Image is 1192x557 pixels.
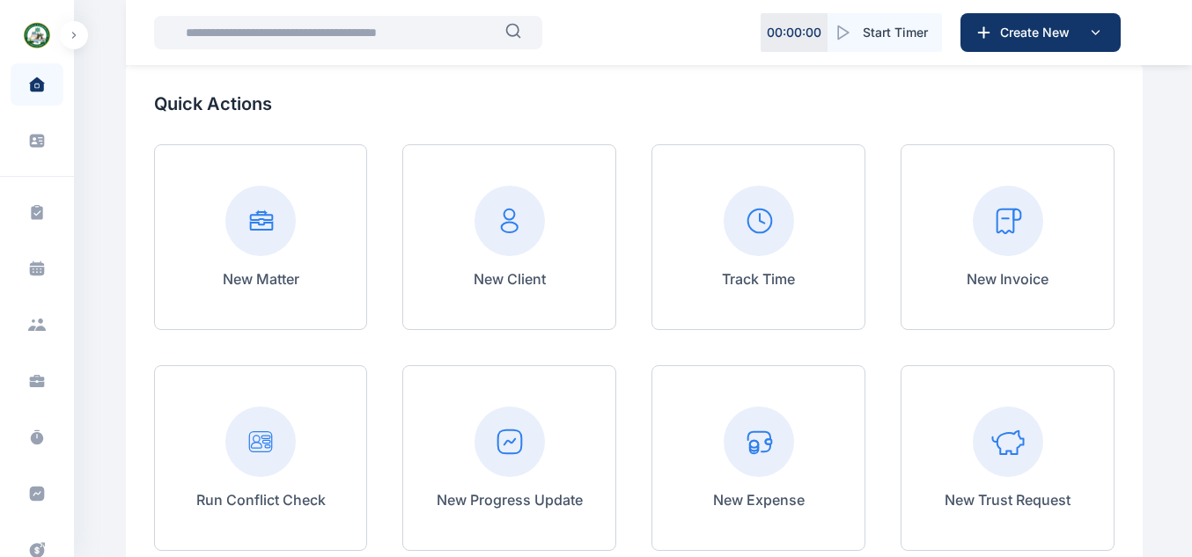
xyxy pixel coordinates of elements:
[722,268,795,289] p: Track Time
[863,24,928,41] span: Start Timer
[154,92,1115,116] p: Quick Actions
[196,489,326,510] p: Run Conflict Check
[960,13,1121,52] button: Create New
[713,489,805,510] p: New Expense
[474,268,546,289] p: New Client
[437,489,583,510] p: New Progress Update
[945,489,1071,510] p: New Trust Request
[828,13,942,52] button: Start Timer
[223,268,299,289] p: New Matter
[993,24,1085,41] span: Create New
[967,268,1049,289] p: New Invoice
[767,24,821,41] p: 00 : 00 : 00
